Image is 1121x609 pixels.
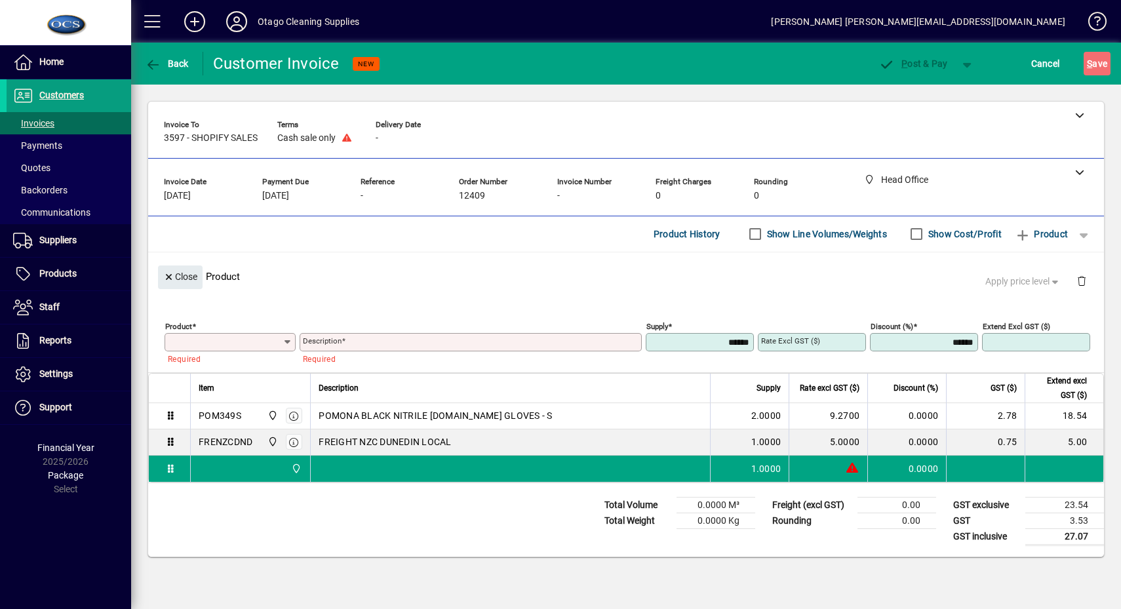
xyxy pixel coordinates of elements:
[7,134,131,157] a: Payments
[947,528,1025,545] td: GST inclusive
[163,266,197,288] span: Close
[1084,52,1111,75] button: Save
[258,11,359,32] div: Otago Cleaning Supplies
[771,11,1065,32] div: [PERSON_NAME] [PERSON_NAME][EMAIL_ADDRESS][DOMAIN_NAME]
[761,336,820,345] mat-label: Rate excl GST ($)
[926,227,1002,241] label: Show Cost/Profit
[39,268,77,279] span: Products
[648,222,726,246] button: Product History
[155,271,206,283] app-page-header-button: Close
[980,269,1067,293] button: Apply price level
[165,321,192,330] mat-label: Product
[7,201,131,224] a: Communications
[1025,513,1104,528] td: 3.53
[145,58,189,69] span: Back
[766,497,857,513] td: Freight (excl GST)
[857,513,936,528] td: 0.00
[1028,52,1063,75] button: Cancel
[867,429,946,456] td: 0.0000
[901,58,907,69] span: P
[871,321,913,330] mat-label: Discount (%)
[677,497,755,513] td: 0.0000 M³
[39,335,71,345] span: Reports
[319,409,552,422] span: POMONA BLACK NITRILE [DOMAIN_NAME] GLOVES - S
[48,470,83,481] span: Package
[985,275,1061,288] span: Apply price level
[7,391,131,424] a: Support
[7,258,131,290] a: Products
[164,191,191,201] span: [DATE]
[319,381,359,395] span: Description
[598,497,677,513] td: Total Volume
[264,408,279,423] span: Head Office
[646,321,668,330] mat-label: Supply
[319,435,451,448] span: FREIGHT NZC DUNEDIN LOCAL
[894,381,938,395] span: Discount (%)
[216,10,258,33] button: Profile
[677,513,755,528] td: 0.0000 Kg
[654,224,720,245] span: Product History
[39,90,84,100] span: Customers
[39,302,60,312] span: Staff
[1066,275,1097,286] app-page-header-button: Delete
[7,358,131,391] a: Settings
[13,207,90,218] span: Communications
[39,402,72,412] span: Support
[1031,53,1060,74] span: Cancel
[199,435,252,448] div: FRENZCDND
[879,58,948,69] span: ost & Pay
[764,227,887,241] label: Show Line Volumes/Weights
[7,224,131,257] a: Suppliers
[39,235,77,245] span: Suppliers
[797,435,859,448] div: 5.0000
[213,53,340,74] div: Customer Invoice
[751,435,781,448] span: 1.0000
[797,409,859,422] div: 9.2700
[7,179,131,201] a: Backorders
[656,191,661,201] span: 0
[264,435,279,449] span: Head Office
[13,140,62,151] span: Payments
[1025,429,1103,456] td: 5.00
[39,368,73,379] span: Settings
[1087,53,1107,74] span: ave
[303,336,342,345] mat-label: Description
[1025,497,1104,513] td: 23.54
[7,112,131,134] a: Invoices
[168,351,285,365] mat-error: Required
[13,163,50,173] span: Quotes
[1025,403,1103,429] td: 18.54
[1025,528,1104,545] td: 27.07
[557,191,560,201] span: -
[13,185,68,195] span: Backorders
[751,462,781,475] span: 1.0000
[142,52,192,75] button: Back
[800,381,859,395] span: Rate excl GST ($)
[946,403,1025,429] td: 2.78
[766,513,857,528] td: Rounding
[1066,265,1097,297] button: Delete
[873,52,954,75] button: Post & Pay
[1078,3,1105,45] a: Knowledge Base
[358,60,374,68] span: NEW
[288,462,303,476] span: Head Office
[1087,58,1092,69] span: S
[131,52,203,75] app-page-header-button: Back
[262,191,289,201] span: [DATE]
[991,381,1017,395] span: GST ($)
[757,381,781,395] span: Supply
[303,351,631,365] mat-error: Required
[7,291,131,324] a: Staff
[459,191,485,201] span: 12409
[754,191,759,201] span: 0
[946,429,1025,456] td: 0.75
[751,409,781,422] span: 2.0000
[164,133,258,144] span: 3597 - SHOPIFY SALES
[598,513,677,528] td: Total Weight
[947,513,1025,528] td: GST
[13,118,54,128] span: Invoices
[7,46,131,79] a: Home
[361,191,363,201] span: -
[867,403,946,429] td: 0.0000
[158,265,203,289] button: Close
